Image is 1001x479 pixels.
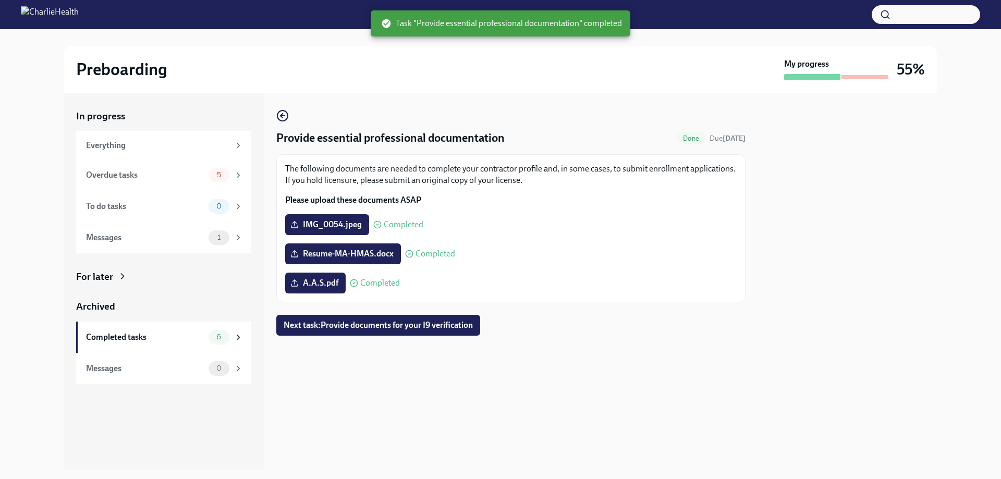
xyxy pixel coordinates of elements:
[285,273,346,293] label: A.A.S.pdf
[211,234,227,241] span: 1
[76,353,251,384] a: Messages0
[276,315,480,336] button: Next task:Provide documents for your I9 verification
[710,133,746,143] span: September 8th, 2025 08:00
[76,109,251,123] a: In progress
[86,363,204,374] div: Messages
[360,279,400,287] span: Completed
[285,195,421,205] strong: Please upload these documents ASAP
[76,300,251,313] a: Archived
[86,201,204,212] div: To do tasks
[76,131,251,159] a: Everything
[284,320,473,330] span: Next task : Provide documents for your I9 verification
[677,134,705,142] span: Done
[723,134,746,143] strong: [DATE]
[210,202,228,210] span: 0
[76,59,167,80] h2: Preboarding
[285,214,369,235] label: IMG_0054.jpeg
[86,140,229,151] div: Everything
[384,220,423,229] span: Completed
[76,322,251,353] a: Completed tasks6
[21,6,79,23] img: CharlieHealth
[381,18,622,29] span: Task "Provide essential professional documentation" completed
[784,58,829,70] strong: My progress
[292,278,338,288] span: A.A.S.pdf
[285,243,401,264] label: Resume-MA-HMAS.docx
[292,219,362,230] span: IMG_0054.jpeg
[86,331,204,343] div: Completed tasks
[897,60,925,79] h3: 55%
[285,163,737,186] p: The following documents are needed to complete your contractor profile and, in some cases, to sub...
[86,232,204,243] div: Messages
[86,169,204,181] div: Overdue tasks
[76,270,113,284] div: For later
[276,130,505,146] h4: Provide essential professional documentation
[710,134,746,143] span: Due
[292,249,394,259] span: Resume-MA-HMAS.docx
[210,333,227,341] span: 6
[416,250,455,258] span: Completed
[76,270,251,284] a: For later
[210,364,228,372] span: 0
[76,159,251,191] a: Overdue tasks5
[211,171,227,179] span: 5
[76,222,251,253] a: Messages1
[76,191,251,222] a: To do tasks0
